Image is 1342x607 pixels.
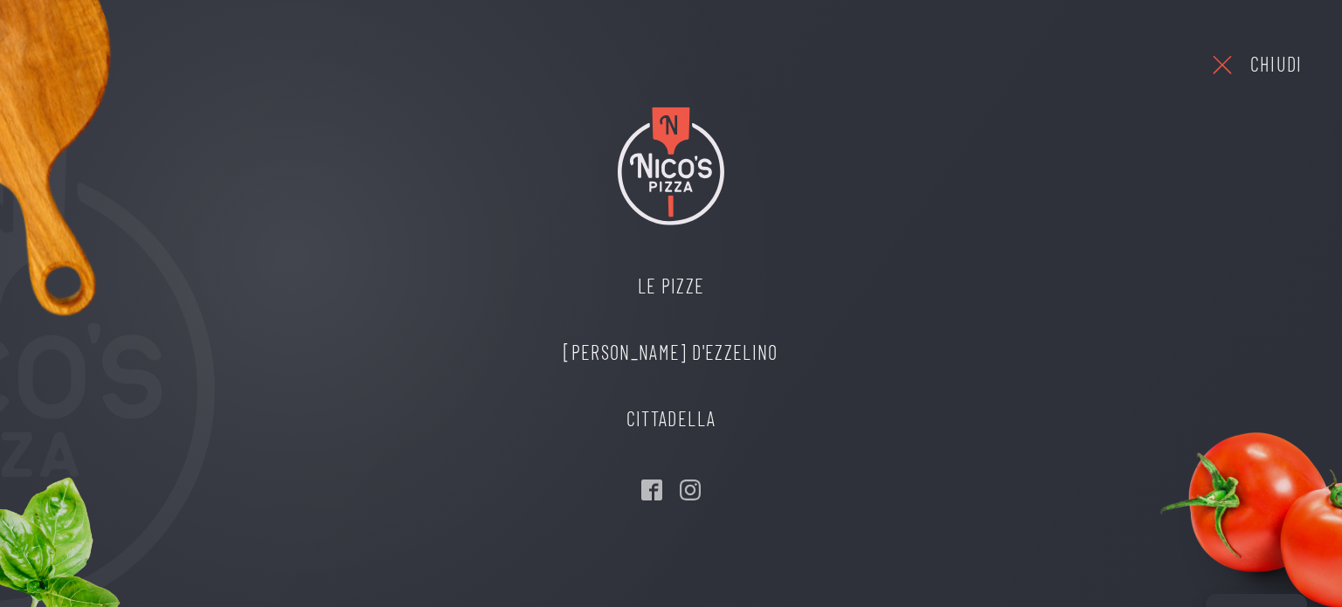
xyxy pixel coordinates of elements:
a: Le Pizze [546,253,795,320]
a: Cittadella [546,386,795,452]
a: Chiudi [1208,40,1302,88]
div: Chiudi [1250,49,1302,80]
a: [PERSON_NAME] d'Ezzelino [546,320,795,386]
img: Nico's Pizza Logo Colori [618,107,725,225]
